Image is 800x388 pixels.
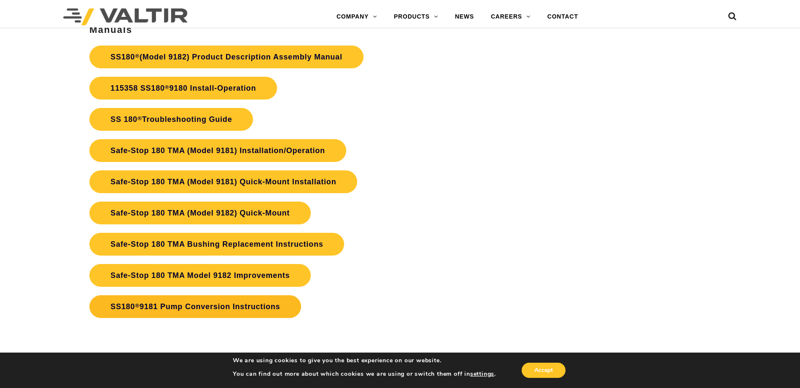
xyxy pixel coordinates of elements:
sup: ® [135,302,140,309]
a: Safe-Stop 180 TMA (Model 9182) Quick-Mount [89,202,311,224]
strong: Manuals [89,24,132,35]
p: You can find out more about which cookies we are using or switch them off in . [233,370,496,378]
p: We are using cookies to give you the best experience on our website. [233,357,496,364]
sup: ® [165,84,170,90]
a: PRODUCTS [385,8,447,25]
button: Accept [522,363,566,378]
a: SS 180®Troubleshooting Guide [89,108,253,131]
sup: ® [135,53,140,59]
img: Valtir [63,8,188,25]
a: CONTACT [539,8,587,25]
a: Safe-Stop 180 TMA Bushing Replacement Instructions [89,233,344,256]
a: SS180®9181 Pump Conversion Instructions [89,295,301,318]
a: COMPANY [328,8,385,25]
a: CAREERS [482,8,539,25]
sup: ® [137,115,142,121]
a: Safe-Stop 180 TMA Model 9182 Improvements [89,264,311,287]
a: SS180®(Model 9182) Product Description Assembly Manual [89,46,364,68]
button: settings [470,370,494,378]
a: Safe-Stop 180 TMA (Model 9181) Installation/Operation [89,139,346,162]
a: Safe-Stop 180 TMA (Model 9181) Quick-Mount Installation [89,170,357,193]
a: 115358 SS180®9180 Install-Operation [89,77,277,100]
a: NEWS [447,8,482,25]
